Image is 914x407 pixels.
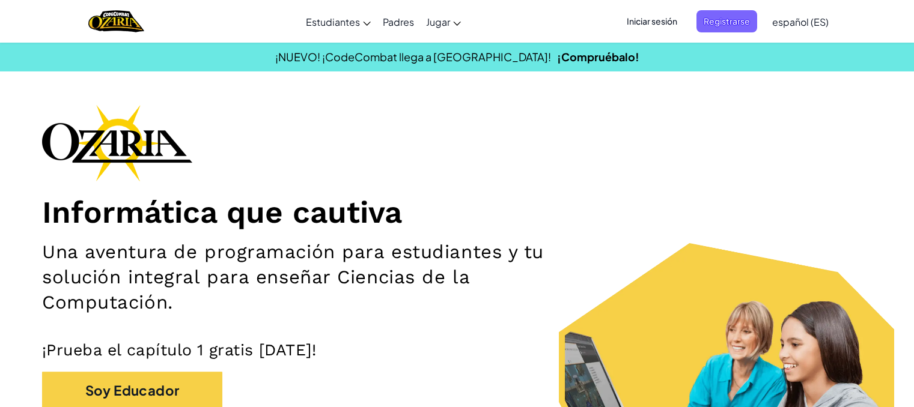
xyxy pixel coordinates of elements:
button: Iniciar sesión [620,10,684,32]
span: ¡NUEVO! ¡CodeCombat llega a [GEOGRAPHIC_DATA]! [275,50,551,64]
span: Jugar [426,16,450,28]
button: Registrarse [696,10,757,32]
h1: Informática que cautiva [42,193,872,231]
h2: Una aventura de programación para estudiantes y tu solución integral para enseñar Ciencias de la ... [42,240,598,316]
span: Estudiantes [306,16,360,28]
a: español (ES) [766,5,835,38]
span: español (ES) [772,16,829,28]
a: Padres [377,5,420,38]
a: ¡Compruébalo! [557,50,639,64]
a: Estudiantes [300,5,377,38]
img: Home [88,9,144,34]
img: Ozaria branding logo [42,104,192,181]
p: ¡Prueba el capítulo 1 gratis [DATE]! [42,340,872,360]
a: Ozaria by CodeCombat logo [88,9,144,34]
a: Jugar [420,5,467,38]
